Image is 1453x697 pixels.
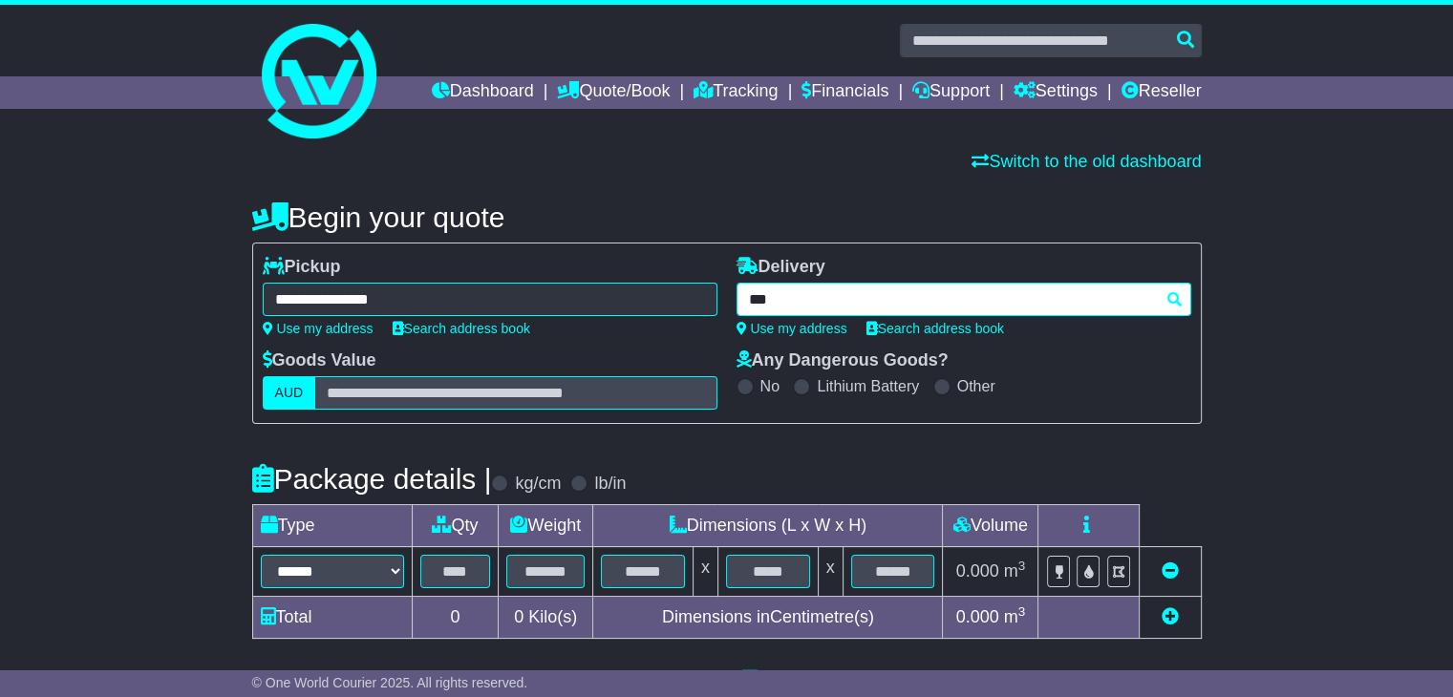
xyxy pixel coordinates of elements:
a: Quote/Book [557,76,670,109]
label: Pickup [263,257,341,278]
td: Dimensions in Centimetre(s) [593,597,943,639]
span: © One World Courier 2025. All rights reserved. [252,675,528,690]
h4: Begin your quote [252,201,1202,233]
td: Qty [412,505,499,547]
label: Delivery [737,257,825,278]
a: Use my address [737,321,847,336]
a: Financials [801,76,888,109]
td: Kilo(s) [499,597,593,639]
typeahead: Please provide city [737,283,1191,316]
a: Add new item [1162,607,1179,626]
label: AUD [263,376,316,410]
label: Lithium Battery [817,377,919,395]
span: m [1004,561,1026,581]
a: Reseller [1121,76,1201,109]
sup: 3 [1018,604,1026,619]
a: Dashboard [432,76,534,109]
a: Use my address [263,321,374,336]
a: Support [912,76,990,109]
a: Search address book [393,321,530,336]
td: x [693,547,717,597]
td: Total [252,597,412,639]
span: 0.000 [956,607,999,626]
label: Other [957,377,995,395]
td: Dimensions (L x W x H) [593,505,943,547]
label: Any Dangerous Goods? [737,350,949,371]
td: Weight [499,505,593,547]
a: Switch to the old dashboard [972,152,1201,171]
a: Remove this item [1162,561,1179,581]
a: Search address book [866,321,1004,336]
td: Type [252,505,412,547]
a: Settings [1014,76,1098,109]
span: m [1004,607,1026,626]
label: kg/cm [515,474,561,495]
td: 0 [412,597,499,639]
h4: Package details | [252,463,492,495]
sup: 3 [1018,559,1026,573]
label: lb/in [594,474,626,495]
td: x [818,547,843,597]
label: No [760,377,780,395]
label: Goods Value [263,350,376,371]
span: 0.000 [956,561,999,581]
td: Volume [943,505,1038,547]
span: 0 [514,607,524,626]
a: Tracking [694,76,778,109]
